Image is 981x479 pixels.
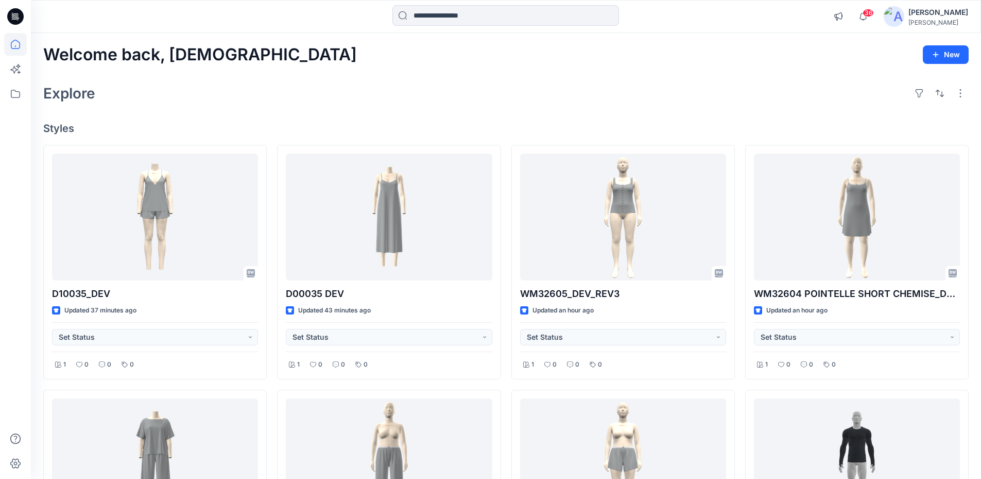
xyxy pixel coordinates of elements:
p: 0 [341,359,345,370]
p: Updated 43 minutes ago [298,305,371,316]
p: 0 [786,359,790,370]
p: 0 [84,359,89,370]
p: Updated an hour ago [532,305,594,316]
img: avatar [884,6,904,27]
p: 1 [297,359,300,370]
p: Updated an hour ago [766,305,828,316]
p: WM32604 POINTELLE SHORT CHEMISE_DEV_REV1 [754,287,960,301]
div: [PERSON_NAME] [908,19,968,26]
a: D00035 DEV [286,154,492,281]
h2: Explore [43,85,95,102]
div: [PERSON_NAME] [908,6,968,19]
h2: Welcome back, [DEMOGRAPHIC_DATA] [43,45,357,64]
p: Updated 37 minutes ago [64,305,136,316]
p: 1 [63,359,66,370]
span: 36 [863,9,874,17]
p: 0 [553,359,557,370]
p: 0 [598,359,602,370]
p: 0 [809,359,813,370]
p: 1 [765,359,768,370]
a: D10035_DEV [52,154,258,281]
a: WM32605_DEV_REV3 [520,154,726,281]
a: WM32604 POINTELLE SHORT CHEMISE_DEV_REV1 [754,154,960,281]
p: 0 [107,359,111,370]
p: WM32605_DEV_REV3 [520,287,726,301]
p: 0 [318,359,322,370]
p: D00035 DEV [286,287,492,301]
button: New [923,45,969,64]
p: 1 [531,359,534,370]
h4: Styles [43,122,969,135]
p: D10035_DEV [52,287,258,301]
p: 0 [364,359,368,370]
p: 0 [130,359,134,370]
p: 0 [832,359,836,370]
p: 0 [575,359,579,370]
